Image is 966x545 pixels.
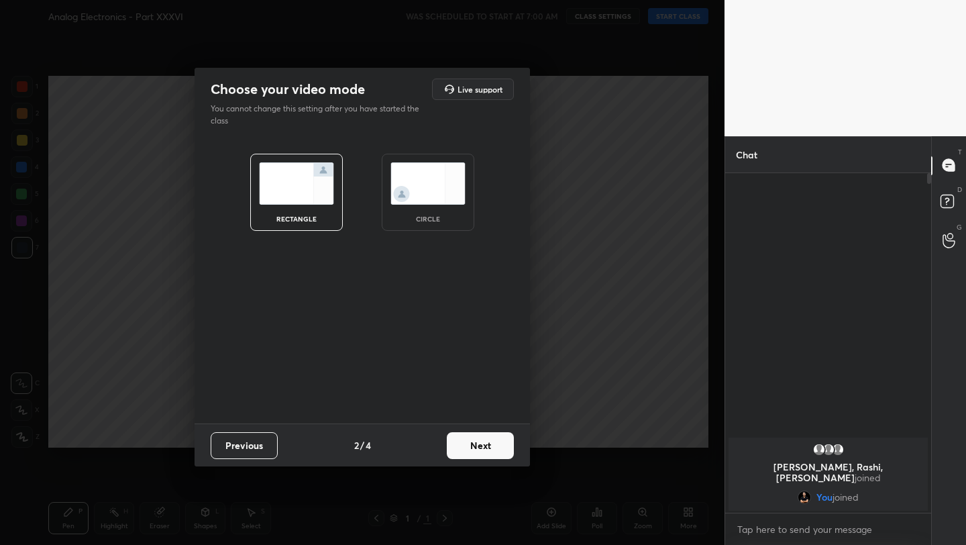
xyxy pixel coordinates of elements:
[366,438,371,452] h4: 4
[833,492,859,503] span: joined
[390,162,466,205] img: circleScreenIcon.acc0effb.svg
[259,162,334,205] img: normalScreenIcon.ae25ed63.svg
[270,215,323,222] div: rectangle
[401,215,455,222] div: circle
[812,443,826,456] img: default.png
[211,103,428,127] p: You cannot change this setting after you have started the class
[725,435,931,513] div: grid
[798,491,811,504] img: ae2dc78aa7324196b3024b1bd2b41d2d.jpg
[958,147,962,157] p: T
[957,222,962,232] p: G
[822,443,835,456] img: default.png
[211,81,365,98] h2: Choose your video mode
[816,492,833,503] span: You
[354,438,359,452] h4: 2
[458,85,502,93] h5: Live support
[831,443,845,456] img: default.png
[360,438,364,452] h4: /
[447,432,514,459] button: Next
[957,185,962,195] p: D
[737,462,920,483] p: [PERSON_NAME], Rashi, [PERSON_NAME]
[211,432,278,459] button: Previous
[855,471,881,484] span: joined
[725,137,768,172] p: Chat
